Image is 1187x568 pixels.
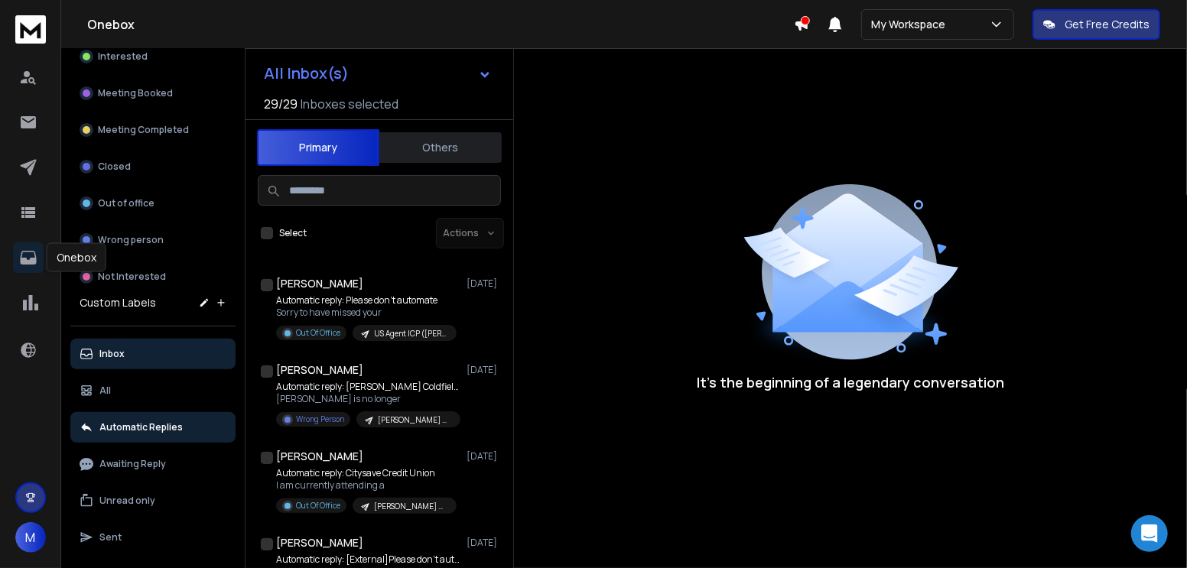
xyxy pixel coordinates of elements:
label: Select [279,227,307,239]
button: Meeting Booked [70,78,236,109]
p: Wrong person [98,234,164,246]
p: Out Of Office [296,327,340,339]
button: Meeting Completed [70,115,236,145]
button: Automatic Replies [70,412,236,443]
button: Awaiting Reply [70,449,236,479]
img: logo [15,15,46,44]
p: Wrong Person [296,414,344,425]
p: [PERSON_NAME] UK Fintech [378,414,451,426]
p: Automatic reply: [External]Please don't automate [276,553,460,566]
h1: Onebox [87,15,794,34]
p: US Agent ICP ([PERSON_NAME]) [374,328,447,339]
button: M [15,522,46,553]
div: Open Intercom Messenger [1131,515,1168,552]
p: Get Free Credits [1065,17,1150,32]
p: Out Of Office [296,500,340,511]
button: Others [379,131,502,164]
button: Primary [257,129,379,166]
p: Automatic reply: Citysave Credit Union [276,467,457,479]
p: I am currently attending a [276,479,457,492]
p: [DATE] [467,450,501,463]
p: [DATE] [467,278,501,290]
button: Wrong person [70,225,236,255]
button: All [70,375,236,406]
p: [DATE] [467,364,501,376]
p: It’s the beginning of a legendary conversation [697,372,1004,393]
div: Onebox [47,243,106,272]
button: Unread only [70,485,236,516]
p: All [99,385,111,397]
p: Automatic reply: Please don't automate [276,294,457,307]
span: 29 / 29 [264,95,298,113]
h3: Inboxes selected [301,95,398,113]
p: [PERSON_NAME] is no longer [276,393,460,405]
button: Not Interested [70,261,236,292]
p: Sent [99,531,122,544]
h1: All Inbox(s) [264,66,349,81]
h1: [PERSON_NAME] [276,535,363,550]
button: Interested [70,41,236,72]
p: [PERSON_NAME] UK Fintech [374,501,447,512]
button: Out of office [70,188,236,219]
p: Inbox [99,348,125,360]
p: Unread only [99,495,155,507]
p: Interested [98,50,148,63]
p: Awaiting Reply [99,458,166,470]
p: Automatic Replies [99,421,183,433]
p: [DATE] [467,537,501,549]
p: Meeting Completed [98,124,189,136]
button: Inbox [70,339,236,369]
p: Not Interested [98,271,166,283]
p: Meeting Booked [98,87,173,99]
p: Sorry to have missed your [276,307,457,319]
button: Get Free Credits [1033,9,1160,40]
button: All Inbox(s) [252,58,504,89]
h1: [PERSON_NAME] [276,362,363,378]
p: My Workspace [871,17,951,32]
p: Automatic reply: [PERSON_NAME] Coldfield Charitable [276,381,460,393]
p: Out of office [98,197,154,209]
h1: [PERSON_NAME] [276,449,363,464]
p: Closed [98,161,131,173]
h1: [PERSON_NAME] [276,276,363,291]
h3: Custom Labels [80,295,156,310]
button: Closed [70,151,236,182]
button: Sent [70,522,236,553]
